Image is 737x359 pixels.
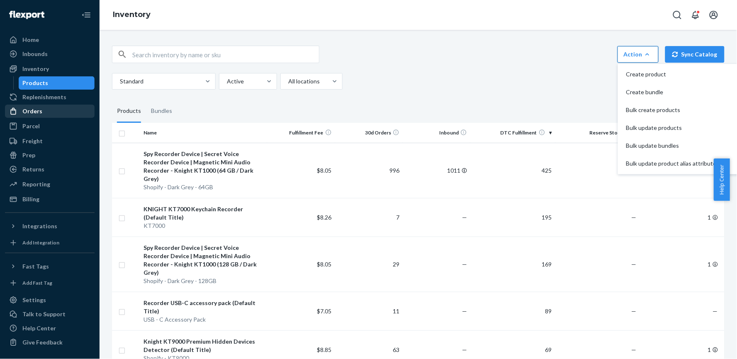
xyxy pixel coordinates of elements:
[22,137,43,145] div: Freight
[335,198,403,237] td: 7
[317,167,332,174] span: $8.05
[144,299,264,315] div: Recorder USB-C accessory pack (Default Title)
[22,107,42,115] div: Orders
[9,11,44,19] img: Flexport logo
[5,47,95,61] a: Inbounds
[5,322,95,335] a: Help Center
[5,193,95,206] a: Billing
[22,165,44,173] div: Returns
[22,180,50,188] div: Reporting
[267,123,335,143] th: Fulfillment Fee
[632,346,637,353] span: —
[5,236,95,249] a: Add Integration
[5,178,95,191] a: Reporting
[462,346,467,353] span: —
[144,205,264,222] div: KNIGHT KT7000 Keychain Recorder (Default Title)
[632,261,637,268] span: —
[317,261,332,268] span: $8.05
[140,123,267,143] th: Name
[5,260,95,273] button: Fast Tags
[78,7,95,23] button: Close Navigation
[22,122,40,130] div: Parcel
[317,214,332,221] span: $8.26
[22,36,39,44] div: Home
[705,7,722,23] button: Open account menu
[5,149,95,162] a: Prep
[19,76,95,90] a: Products
[5,336,95,349] button: Give Feedback
[5,105,95,118] a: Orders
[144,244,264,277] div: Spy Recorder Device | Secret Voice Recorder Device | Magnetic Mini Audio Recorder - Knight KT1000...
[665,46,725,63] button: Sync Catalog
[317,308,332,315] span: $7.05
[669,7,686,23] button: Open Search Box
[687,7,704,23] button: Open notifications
[5,163,95,176] a: Returns
[132,46,319,63] input: Search inventory by name or sku
[151,100,172,123] div: Bundles
[317,346,332,353] span: $8.85
[403,143,470,198] td: 1011
[640,237,725,292] td: 1
[5,220,95,233] button: Integrations
[462,308,467,315] span: —
[144,183,264,191] div: Shopify - Dark Grey - 64GB
[470,237,555,292] td: 169
[22,279,52,286] div: Add Fast Tag
[462,261,467,268] span: —
[144,150,264,183] div: Spy Recorder Device | Secret Voice Recorder Device | Magnetic Mini Audio Recorder - Knight KT1000...
[23,79,49,87] div: Products
[5,33,95,46] a: Home
[626,161,717,166] span: Bulk update product alias attribute
[470,292,555,330] td: 89
[144,315,264,324] div: USB - C Accessory Pack
[714,159,730,201] button: Help Center
[5,62,95,76] a: Inventory
[22,239,59,246] div: Add Integration
[470,198,555,237] td: 195
[470,143,555,198] td: 425
[144,337,264,354] div: Knight KT9000 Premium Hidden Devices Detector (Default Title)
[144,277,264,285] div: Shopify - Dark Grey - 128GB
[626,125,717,131] span: Bulk update products
[335,143,403,198] td: 996
[287,77,288,85] input: All locations
[462,214,467,221] span: —
[22,222,57,230] div: Integrations
[22,195,39,203] div: Billing
[22,65,49,73] div: Inventory
[713,308,718,315] span: —
[626,107,717,113] span: Bulk create products
[22,50,48,58] div: Inbounds
[624,50,652,59] div: Action
[113,10,151,19] a: Inventory
[144,222,264,230] div: KT7000
[22,338,63,347] div: Give Feedback
[226,77,227,85] input: Active
[119,77,120,85] input: Standard
[335,123,403,143] th: 30d Orders
[618,46,659,63] button: ActionCreate productCreate bundleBulk create productsBulk update productsBulk update bundlesBulk ...
[626,89,717,95] span: Create bundle
[106,3,157,27] ol: breadcrumbs
[5,120,95,133] a: Parcel
[22,262,49,271] div: Fast Tags
[640,198,725,237] td: 1
[5,293,95,307] a: Settings
[5,276,95,290] a: Add Fast Tag
[22,296,46,304] div: Settings
[470,123,555,143] th: DTC Fulfillment
[335,237,403,292] td: 29
[335,292,403,330] td: 11
[626,71,717,77] span: Create product
[5,90,95,104] a: Replenishments
[22,93,66,101] div: Replenishments
[5,134,95,148] a: Freight
[5,308,95,321] a: Talk to Support
[632,308,637,315] span: —
[632,214,637,221] span: —
[626,143,717,149] span: Bulk update bundles
[22,324,56,332] div: Help Center
[403,123,470,143] th: Inbound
